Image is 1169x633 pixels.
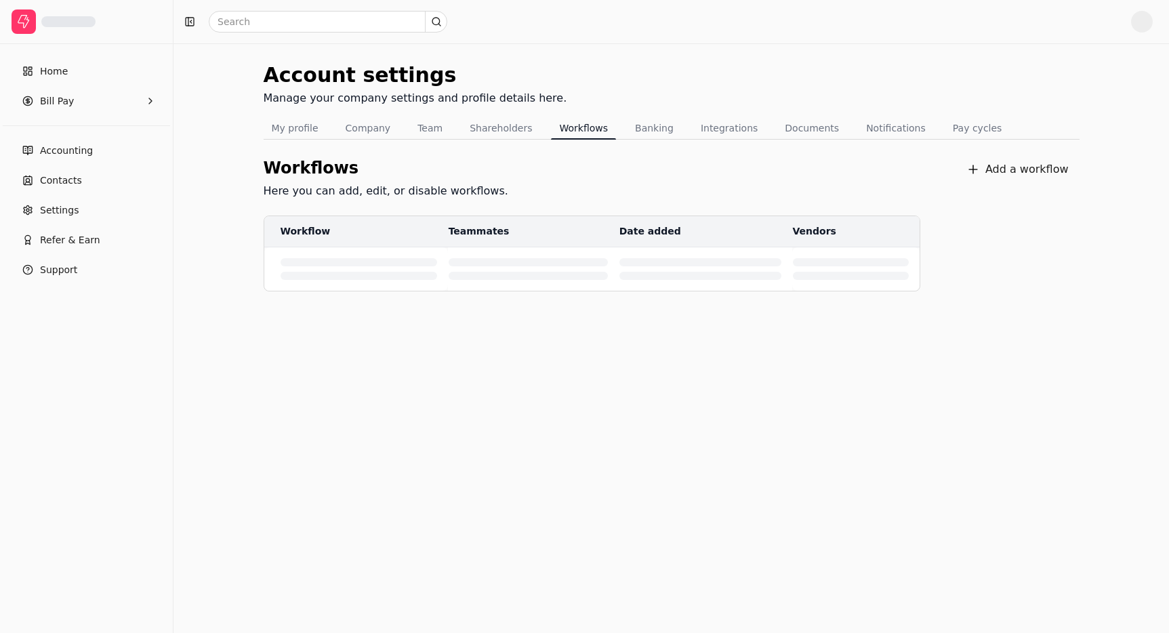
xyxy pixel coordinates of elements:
[264,117,1080,140] nav: Tabs
[5,87,167,115] button: Bill Pay
[40,173,82,188] span: Contacts
[462,117,540,139] button: Shareholders
[956,156,1080,183] button: Add a workflow
[792,216,916,247] th: Vendors
[5,167,167,194] a: Contacts
[858,117,934,139] button: Notifications
[264,183,508,199] div: Here you can add, edit, or disable workflows.
[40,94,74,108] span: Bill Pay
[40,144,93,158] span: Accounting
[693,117,766,139] button: Integrations
[551,117,616,139] button: Workflows
[40,203,79,218] span: Settings
[40,233,100,247] span: Refer & Earn
[627,117,682,139] button: Banking
[448,216,619,247] th: Teammates
[409,117,451,139] button: Team
[264,216,448,247] th: Workflow
[40,64,68,79] span: Home
[264,60,567,90] div: Account settings
[5,137,167,164] a: Accounting
[619,216,792,247] th: Date added
[264,156,508,180] div: Workflows
[777,117,847,139] button: Documents
[5,58,167,85] a: Home
[5,197,167,224] a: Settings
[264,90,567,106] div: Manage your company settings and profile details here.
[945,117,1010,139] button: Pay cycles
[209,11,447,33] input: Search
[337,117,399,139] button: Company
[5,256,167,283] button: Support
[5,226,167,253] button: Refer & Earn
[264,117,327,139] button: My profile
[40,263,77,277] span: Support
